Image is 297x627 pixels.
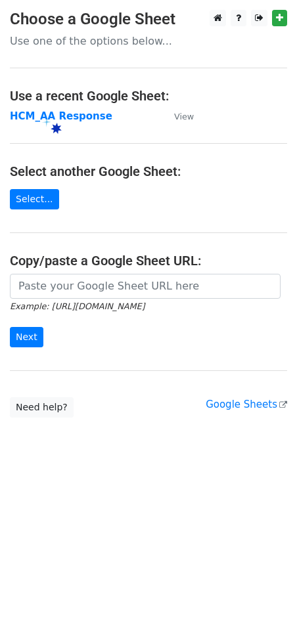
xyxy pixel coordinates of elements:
small: View [174,112,194,121]
a: Select... [10,189,59,209]
small: Example: [URL][DOMAIN_NAME] [10,301,145,311]
h4: Use a recent Google Sheet: [10,88,287,104]
h4: Select another Google Sheet: [10,163,287,179]
a: Google Sheets [206,399,287,410]
p: Use one of the options below... [10,34,287,48]
input: Paste your Google Sheet URL here [10,274,281,299]
iframe: Chat Widget [231,564,297,627]
a: HCM_AA Response [10,110,112,122]
h3: Choose a Google Sheet [10,10,287,29]
h4: Copy/paste a Google Sheet URL: [10,253,287,269]
a: View [161,110,194,122]
a: Need help? [10,397,74,418]
input: Next [10,327,43,347]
